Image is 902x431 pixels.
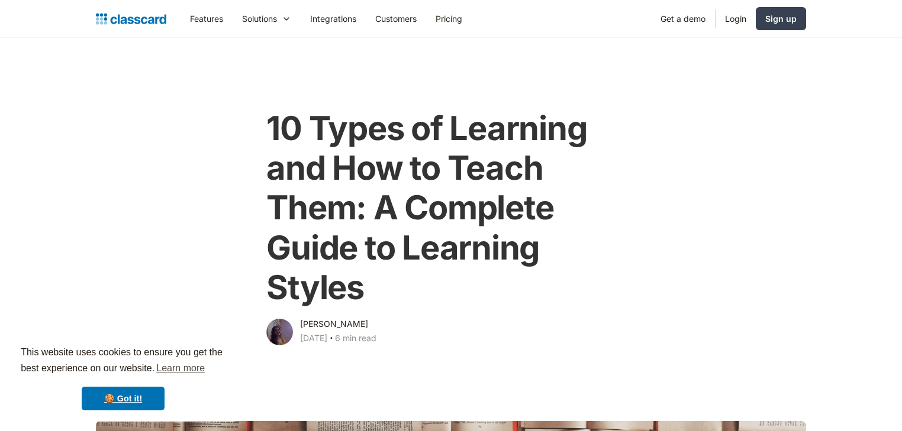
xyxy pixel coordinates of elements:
[96,11,166,27] a: home
[300,317,368,331] div: [PERSON_NAME]
[335,331,376,345] div: 6 min read
[266,109,635,307] h1: 10 Types of Learning and How to Teach Them: A Complete Guide to Learning Styles
[366,5,426,32] a: Customers
[301,5,366,32] a: Integrations
[154,359,207,377] a: learn more about cookies
[756,7,806,30] a: Sign up
[716,5,756,32] a: Login
[300,331,327,345] div: [DATE]
[82,387,165,410] a: dismiss cookie message
[426,5,472,32] a: Pricing
[233,5,301,32] div: Solutions
[21,345,225,377] span: This website uses cookies to ensure you get the best experience on our website.
[242,12,277,25] div: Solutions
[327,331,335,348] div: ‧
[765,12,797,25] div: Sign up
[9,334,237,422] div: cookieconsent
[181,5,233,32] a: Features
[651,5,715,32] a: Get a demo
